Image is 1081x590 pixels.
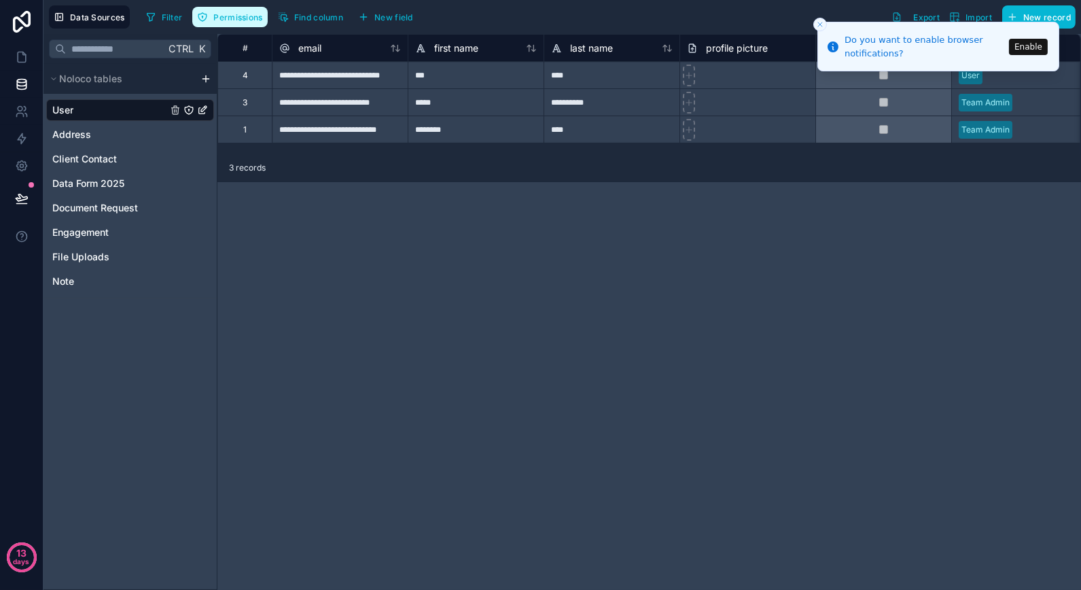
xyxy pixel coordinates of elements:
[192,7,272,27] a: Permissions
[43,64,217,298] div: scrollable content
[961,69,980,82] div: User
[70,12,125,22] span: Data Sources
[52,177,124,190] span: Data Form 2025
[1009,39,1048,55] button: Enable
[46,222,214,243] div: Engagement
[49,5,130,29] button: Data Sources
[52,152,117,166] span: Client Contact
[243,124,247,135] div: 1
[887,5,944,29] button: Export
[997,5,1076,29] a: New record
[213,12,262,22] span: Permissions
[961,97,1010,109] div: Team Admin
[52,103,73,117] span: User
[52,201,138,215] span: Document Request
[228,43,262,53] div: #
[52,226,109,239] span: Engagement
[46,197,214,219] div: Document Request
[706,41,768,55] span: profile picture
[52,275,74,288] span: Note
[162,12,183,22] span: Filter
[197,44,207,54] span: K
[46,148,214,170] div: Client Contact
[353,7,418,27] button: New field
[59,72,122,86] span: Noloco tables
[46,69,195,88] button: Noloco tables
[229,162,266,173] span: 3 records
[46,271,214,292] div: Note
[570,41,613,55] span: last name
[192,7,267,27] button: Permissions
[298,41,321,55] span: email
[845,33,1005,60] div: Do you want to enable browser notifications?
[167,40,195,57] span: Ctrl
[243,70,248,81] div: 4
[46,99,214,121] div: User
[52,250,109,264] span: File Uploads
[52,128,91,141] span: Address
[16,546,26,560] p: 13
[46,124,214,145] div: Address
[243,97,247,108] div: 3
[434,41,478,55] span: first name
[944,5,997,29] button: Import
[14,552,30,571] p: days
[1002,5,1076,29] button: New record
[374,12,413,22] span: New field
[273,7,348,27] button: Find column
[961,124,1010,136] div: Team Admin
[46,246,214,268] div: File Uploads
[813,18,827,31] button: Close toast
[46,173,214,194] div: Data Form 2025
[294,12,343,22] span: Find column
[141,7,188,27] button: Filter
